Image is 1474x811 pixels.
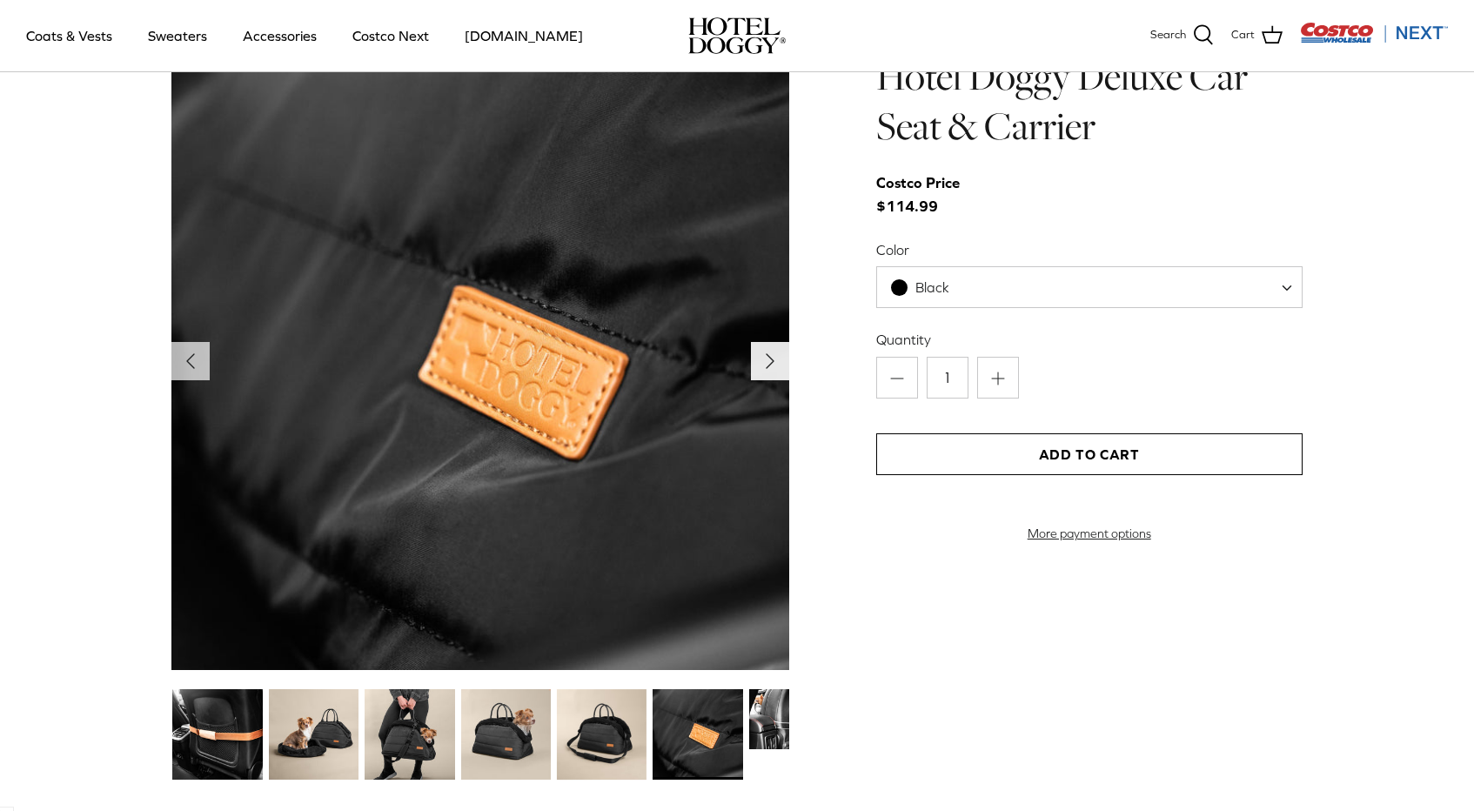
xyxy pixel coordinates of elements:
div: Costco Price [876,171,960,195]
span: Black [915,279,949,295]
a: Visit Costco Next [1300,33,1448,46]
a: Search [1150,24,1214,47]
a: Cart [1231,24,1283,47]
a: Costco Next [337,6,445,65]
span: $114.99 [876,171,977,218]
span: Black [876,266,1303,308]
span: Black [877,278,985,297]
a: hoteldoggy.com hoteldoggycom [688,17,786,54]
span: Search [1150,26,1186,44]
input: Quantity [927,357,968,399]
button: Add to Cart [876,433,1303,475]
img: hoteldoggycom [688,17,786,54]
button: Previous [171,342,210,380]
img: Costco Next [1300,22,1448,44]
a: [DOMAIN_NAME] [449,6,599,65]
a: More payment options [876,526,1303,541]
span: Cart [1231,26,1255,44]
h1: Hotel Doggy Deluxe Car Seat & Carrier [876,52,1303,151]
a: Sweaters [132,6,223,65]
a: Accessories [227,6,332,65]
button: Next [751,342,789,380]
label: Quantity [876,330,1303,349]
a: Coats & Vests [10,6,128,65]
label: Color [876,240,1303,259]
